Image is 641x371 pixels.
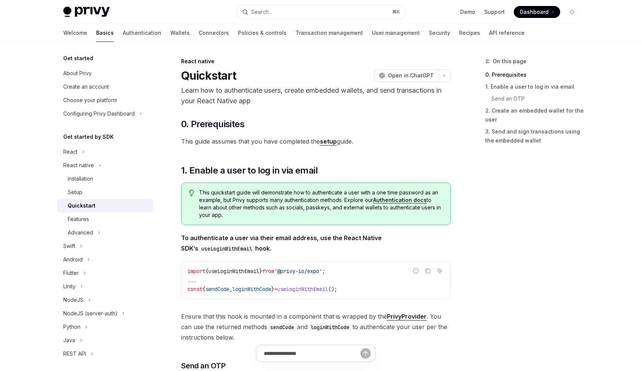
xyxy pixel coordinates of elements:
[251,7,272,16] div: Search...
[63,147,77,156] div: React
[96,24,114,42] a: Basics
[435,266,445,276] button: Ask AI
[489,24,525,42] a: API reference
[57,226,153,239] button: Toggle Advanced section
[238,24,287,42] a: Policies & controls
[68,174,93,183] div: Installation
[57,212,153,226] a: Features
[63,242,75,251] div: Swift
[68,188,82,197] div: Setup
[63,54,93,63] h5: Get started
[460,8,475,16] a: Demo
[68,201,95,210] div: Quickstart
[68,228,93,237] div: Advanced
[187,268,205,275] span: import
[411,266,421,276] button: Report incorrect code
[387,313,427,321] a: PrivyProvider
[259,268,262,275] span: }
[459,24,480,42] a: Recipes
[57,307,153,320] button: Toggle NodeJS (server-auth) section
[485,126,584,147] a: 3. Send and sign transactions using the embedded wallet
[374,69,438,82] button: Open in ChatGPT
[181,136,451,147] span: This guide assumes that you have completed the guide.
[63,132,114,141] h5: Get started by SDK
[187,286,202,292] span: const
[57,280,153,293] button: Toggle Unity section
[199,189,443,219] span: This quickstart guide will demonstrate how to authenticate a user with a one time password as an ...
[57,347,153,361] button: Toggle REST API section
[485,69,584,81] a: 0. Prerequisites
[328,286,337,292] span: ();
[57,172,153,185] a: Installation
[57,293,153,307] button: Toggle NodeJS section
[57,80,153,93] a: Create an account
[392,9,400,15] span: ⌘ K
[308,323,352,331] code: loginWithCode
[63,161,94,170] div: React native
[63,295,83,304] div: NodeJS
[205,268,208,275] span: {
[274,286,277,292] span: =
[271,286,274,292] span: }
[485,81,584,93] a: 1. Enable a user to log in via email
[63,96,117,105] div: Choose your platform
[57,266,153,280] button: Toggle Flutter section
[181,118,244,130] span: 0. Prerequisites
[63,82,109,91] div: Create an account
[63,336,75,345] div: Java
[372,24,420,42] a: User management
[189,190,194,196] svg: Tip
[63,24,87,42] a: Welcome
[493,57,526,66] span: On this page
[320,138,337,145] a: setup
[262,268,274,275] span: from
[181,234,382,252] strong: To authenticate a user via their email address, use the React Native SDK’s hook.
[63,322,80,331] div: Python
[232,286,271,292] span: loginWithCode
[322,268,325,275] span: ;
[57,159,153,172] button: Toggle React native section
[57,185,153,199] a: Setup
[187,277,196,283] span: ...
[57,67,153,80] a: About Privy
[57,334,153,347] button: Toggle Java section
[277,286,328,292] span: useLoginWithEmail
[423,266,433,276] button: Copy the contents from the code block
[296,24,363,42] a: Transaction management
[514,6,560,18] a: Dashboard
[208,268,259,275] span: useLoginWithEmail
[57,93,153,107] a: Choose your platform
[520,8,549,16] span: Dashboard
[170,24,190,42] a: Wallets
[57,107,153,120] button: Toggle Configuring Privy Dashboard section
[274,268,322,275] span: '@privy-io/expo'
[202,286,205,292] span: {
[429,24,450,42] a: Security
[181,311,451,343] span: Ensure that this hook is mounted in a component that is wrapped by the . You can use the returned...
[229,286,232,292] span: ,
[199,24,229,42] a: Connectors
[388,72,434,79] span: Open in ChatGPT
[63,7,110,17] img: light logo
[123,24,161,42] a: Authentication
[63,255,83,264] div: Android
[57,239,153,253] button: Toggle Swift section
[181,85,451,106] p: Learn how to authenticate users, create embedded wallets, and send transactions in your React Nat...
[181,165,318,177] span: 1. Enable a user to log in via email
[63,269,79,278] div: Flutter
[373,197,427,203] a: Authentication docs
[566,6,578,18] button: Toggle dark mode
[205,286,229,292] span: sendCode
[264,345,360,362] input: Ask a question...
[57,199,153,212] a: Quickstart
[63,309,117,318] div: NodeJS (server-auth)
[181,58,451,65] div: React native
[57,145,153,159] button: Toggle React section
[63,69,92,78] div: About Privy
[485,105,584,126] a: 2. Create an embedded wallet for the user
[63,282,76,291] div: Unity
[237,5,405,19] button: Open search
[485,93,584,105] a: Send an OTP
[267,323,297,331] code: sendCode
[198,245,255,253] code: useLoginWithEmail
